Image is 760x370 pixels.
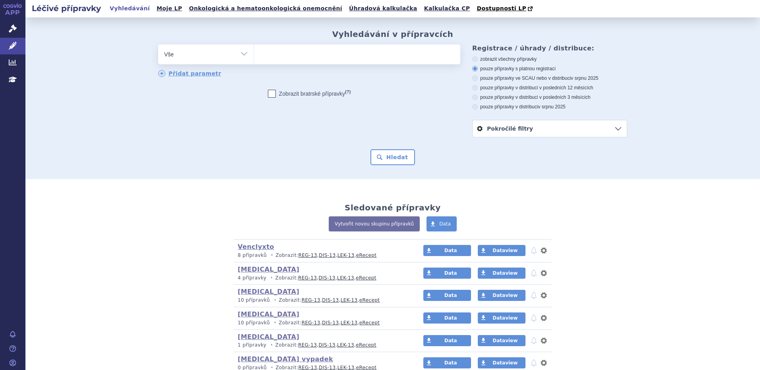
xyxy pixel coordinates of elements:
button: notifikace [530,336,538,345]
a: DIS-13 [319,252,335,258]
button: nastavení [540,246,548,255]
i: • [271,297,279,304]
a: LEK-13 [341,320,358,326]
span: Data [444,248,457,253]
a: Data [427,216,457,231]
a: Onkologická a hematoonkologická onemocnění [186,3,345,14]
span: 10 přípravků [238,320,270,326]
a: eRecept [356,252,377,258]
label: pouze přípravky v distribuci v posledních 3 měsících [472,94,627,100]
a: eRecept [359,297,380,303]
a: Úhradová kalkulačka [347,3,420,14]
a: LEK-13 [341,297,358,303]
a: Data [423,290,471,301]
a: DIS-13 [322,297,339,303]
span: Dataview [492,293,518,298]
a: Vyhledávání [107,3,152,14]
a: Data [423,245,471,256]
span: Data [444,338,457,343]
span: 4 přípravky [238,275,266,281]
button: notifikace [530,358,538,368]
a: REG-13 [302,297,320,303]
button: Hledat [370,149,415,165]
a: [MEDICAL_DATA] [238,333,299,341]
a: [MEDICAL_DATA] [238,310,299,318]
i: • [268,275,275,281]
p: Zobrazit: , , , [238,252,408,259]
a: REG-13 [298,342,317,348]
a: Moje LP [154,3,184,14]
p: Zobrazit: , , , [238,320,408,326]
span: Dataview [492,338,518,343]
button: notifikace [530,313,538,323]
a: Data [423,335,471,346]
span: Data [444,360,457,366]
a: Dostupnosti LP [474,3,537,14]
button: notifikace [530,291,538,300]
span: Dostupnosti LP [477,5,526,12]
abbr: (?) [345,89,351,94]
span: 1 přípravky [238,342,266,348]
span: Data [444,293,457,298]
span: v srpnu 2025 [571,75,598,81]
h2: Léčivé přípravky [25,3,107,14]
label: zobrazit všechny přípravky [472,56,627,62]
label: pouze přípravky v distribuci [472,104,627,110]
a: REG-13 [299,252,317,258]
span: Data [439,221,451,227]
span: Data [444,270,457,276]
a: Vytvořit novou skupinu přípravků [329,216,420,231]
a: Pokročilé filtry [473,120,627,137]
a: [MEDICAL_DATA] [238,288,299,295]
span: 10 přípravků [238,297,270,303]
a: Venclyxto [238,243,274,251]
button: nastavení [540,268,548,278]
p: Zobrazit: , , , [238,275,408,281]
span: Dataview [492,270,518,276]
label: pouze přípravky v distribuci v posledních 12 měsících [472,85,627,91]
a: [MEDICAL_DATA] vypadek [238,355,333,363]
a: LEK-13 [337,342,354,348]
button: nastavení [540,291,548,300]
span: 8 přípravků [238,252,267,258]
p: Zobrazit: , , , [238,297,408,304]
a: Dataview [478,312,525,324]
button: nastavení [540,313,548,323]
a: LEK-13 [337,275,354,281]
a: eRecept [356,342,376,348]
a: [MEDICAL_DATA] [238,266,299,273]
a: Data [423,312,471,324]
button: nastavení [540,358,548,368]
span: Data [444,315,457,321]
span: Dataview [492,360,518,366]
h3: Registrace / úhrady / distribuce: [472,44,627,52]
button: notifikace [530,246,538,255]
a: eRecept [356,275,376,281]
a: Data [423,357,471,368]
i: • [268,252,275,259]
a: Dataview [478,268,525,279]
i: • [271,320,279,326]
span: Dataview [492,248,518,253]
a: DIS-13 [318,342,335,348]
a: Dataview [478,245,525,256]
h2: Vyhledávání v přípravcích [332,29,454,39]
a: Dataview [478,357,525,368]
a: eRecept [359,320,380,326]
span: Dataview [492,315,518,321]
label: pouze přípravky s platnou registrací [472,66,627,72]
i: • [268,342,275,349]
span: v srpnu 2025 [538,104,565,110]
a: DIS-13 [322,320,339,326]
h2: Sledované přípravky [345,203,441,212]
a: Dataview [478,290,525,301]
a: LEK-13 [337,252,355,258]
a: Přidat parametr [158,70,221,77]
a: REG-13 [298,275,317,281]
p: Zobrazit: , , , [238,342,408,349]
label: Zobrazit bratrské přípravky [268,90,351,98]
button: notifikace [530,268,538,278]
a: Dataview [478,335,525,346]
button: nastavení [540,336,548,345]
a: Data [423,268,471,279]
